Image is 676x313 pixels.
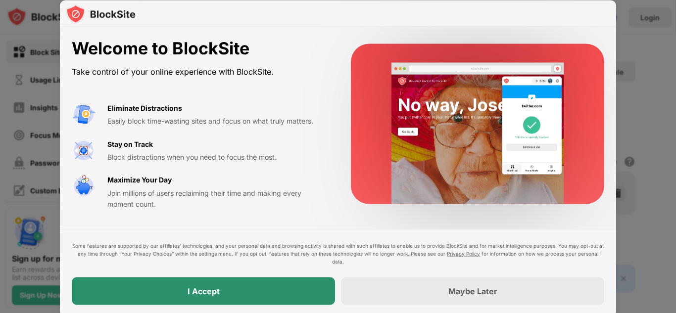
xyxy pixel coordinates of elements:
[107,175,172,185] div: Maximize Your Day
[107,102,182,113] div: Eliminate Distractions
[72,138,96,162] img: value-focus.svg
[72,241,604,265] div: Some features are supported by our affiliates’ technologies, and your personal data and browsing ...
[66,4,136,24] img: logo-blocksite.svg
[72,39,327,59] div: Welcome to BlockSite
[107,116,327,127] div: Easily block time-wasting sites and focus on what truly matters.
[448,286,497,296] div: Maybe Later
[107,187,327,210] div: Join millions of users reclaiming their time and making every moment count.
[72,64,327,79] div: Take control of your online experience with BlockSite.
[72,102,96,126] img: value-avoid-distractions.svg
[107,138,153,149] div: Stay on Track
[72,175,96,198] img: value-safe-time.svg
[107,151,327,162] div: Block distractions when you need to focus the most.
[447,250,480,256] a: Privacy Policy
[188,286,220,296] div: I Accept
